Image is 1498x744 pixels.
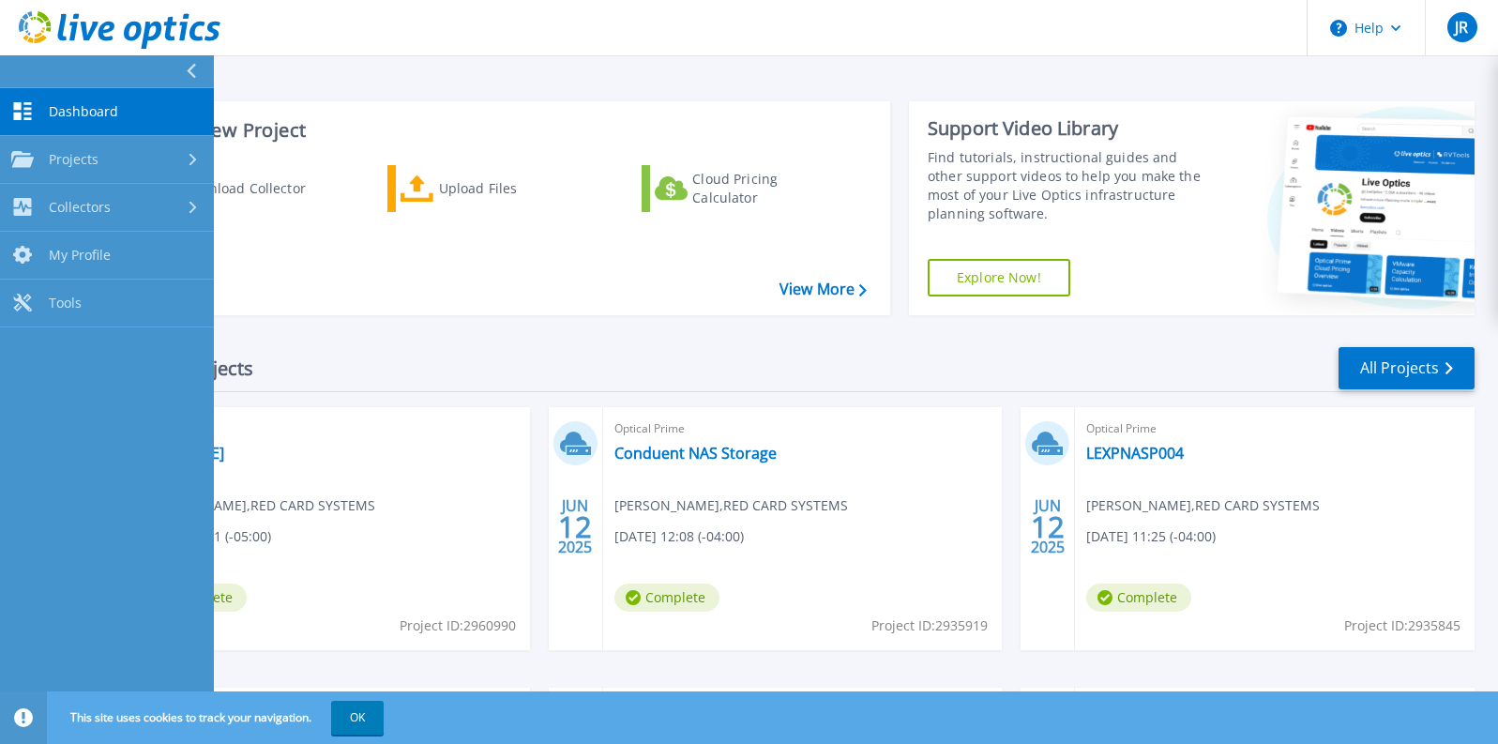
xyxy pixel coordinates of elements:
[779,281,867,298] a: View More
[387,165,597,212] a: Upload Files
[928,259,1070,296] a: Explore Now!
[49,295,82,311] span: Tools
[400,615,516,636] span: Project ID: 2960990
[142,418,519,439] span: Optical Prime
[1030,493,1066,561] div: JUN 2025
[1086,526,1216,547] span: [DATE] 11:25 (-04:00)
[642,165,851,212] a: Cloud Pricing Calculator
[1086,418,1463,439] span: Optical Prime
[871,615,988,636] span: Project ID: 2935919
[557,493,593,561] div: JUN 2025
[692,170,842,207] div: Cloud Pricing Calculator
[1344,615,1460,636] span: Project ID: 2935845
[133,120,866,141] h3: Start a New Project
[331,701,384,735] button: OK
[133,165,342,212] a: Download Collector
[49,247,111,264] span: My Profile
[614,495,848,516] span: [PERSON_NAME] , RED CARD SYSTEMS
[1086,444,1184,463] a: LEXPNASP004
[1455,20,1468,35] span: JR
[1086,584,1191,612] span: Complete
[928,148,1213,223] div: Find tutorials, instructional guides and other support videos to help you make the most of your L...
[614,418,991,439] span: Optical Prime
[439,170,589,207] div: Upload Files
[52,701,384,735] span: This site uses cookies to track your navigation.
[49,103,118,120] span: Dashboard
[49,151,98,168] span: Projects
[1339,347,1475,389] a: All Projects
[181,170,331,207] div: Download Collector
[1086,495,1320,516] span: [PERSON_NAME] , RED CARD SYSTEMS
[558,519,592,535] span: 12
[142,495,375,516] span: [PERSON_NAME] , RED CARD SYSTEMS
[49,199,111,216] span: Collectors
[614,526,744,547] span: [DATE] 12:08 (-04:00)
[614,584,719,612] span: Complete
[614,444,777,463] a: Conduent NAS Storage
[928,116,1213,141] div: Support Video Library
[1031,519,1065,535] span: 12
